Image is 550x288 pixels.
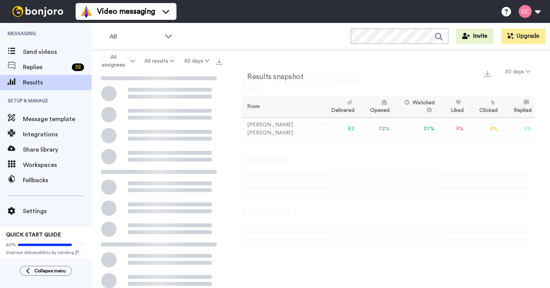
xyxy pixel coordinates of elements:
[501,96,535,118] th: Replied
[20,266,72,276] button: Collapse menu
[93,50,140,72] button: All assignees
[179,54,214,68] button: 30 days
[456,29,493,44] button: Invite
[23,130,92,139] span: Integrations
[501,29,545,44] button: Upgrade
[501,118,535,140] td: 5 %
[23,207,92,216] span: Settings
[23,47,92,57] span: Send videos
[241,118,318,140] td: [PERSON_NAME] [PERSON_NAME]
[97,6,155,17] span: Video messaging
[482,68,493,79] button: Export a summary of each team member’s results that match this filter now.
[393,118,438,140] td: 37 %
[9,6,66,17] img: bj-logo-header-white.svg
[98,53,129,69] span: All assignees
[216,59,222,65] img: export.svg
[318,96,357,118] th: Delivered
[500,65,535,79] button: 30 days
[438,96,467,118] th: Liked
[241,96,318,118] th: From
[467,118,501,140] td: 9 %
[80,5,92,18] img: vm-color.svg
[393,96,438,118] th: Watched
[6,242,16,248] span: 80%
[34,268,66,274] span: Collapse menu
[318,118,357,140] td: 82
[214,55,225,67] button: Export all results that match these filters now.
[140,54,180,68] button: All results
[72,63,84,71] div: 38
[6,249,86,256] span: Improve deliverability by sending [PERSON_NAME]’s from your own email
[23,160,92,170] span: Workspaces
[357,118,393,140] td: 72 %
[23,115,92,124] span: Message template
[357,96,393,118] th: Opened
[241,73,303,81] h2: Results snapshot
[438,118,467,140] td: 9 %
[467,96,501,118] th: Clicked
[23,78,92,87] span: Results
[23,145,92,154] span: Share library
[23,63,69,72] span: Replies
[23,176,92,185] span: Fallbacks
[484,71,490,77] img: export.svg
[6,232,61,238] span: QUICK START GUIDE
[110,32,161,41] span: All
